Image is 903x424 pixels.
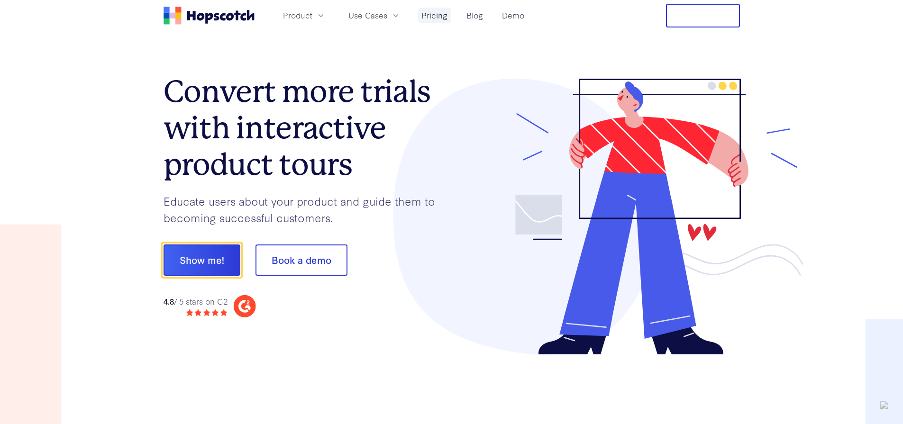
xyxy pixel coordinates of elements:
[255,244,347,276] button: Book a demo
[343,8,406,23] button: Use Cases
[164,193,452,226] p: Educate users about your product and guide them to becoming successful customers.
[348,9,387,21] span: Use Cases
[463,8,487,23] a: Blog
[283,9,312,21] span: Product
[666,4,740,27] button: Free Trial
[277,8,331,23] button: Product
[164,296,174,307] strong: 4.8
[164,73,452,182] h1: Convert more trials with interactive product tours
[164,7,255,25] a: Home
[164,244,240,276] button: Show me!
[418,8,451,23] a: Pricing
[164,296,228,307] div: / 5 stars on G2
[498,8,528,23] a: Demo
